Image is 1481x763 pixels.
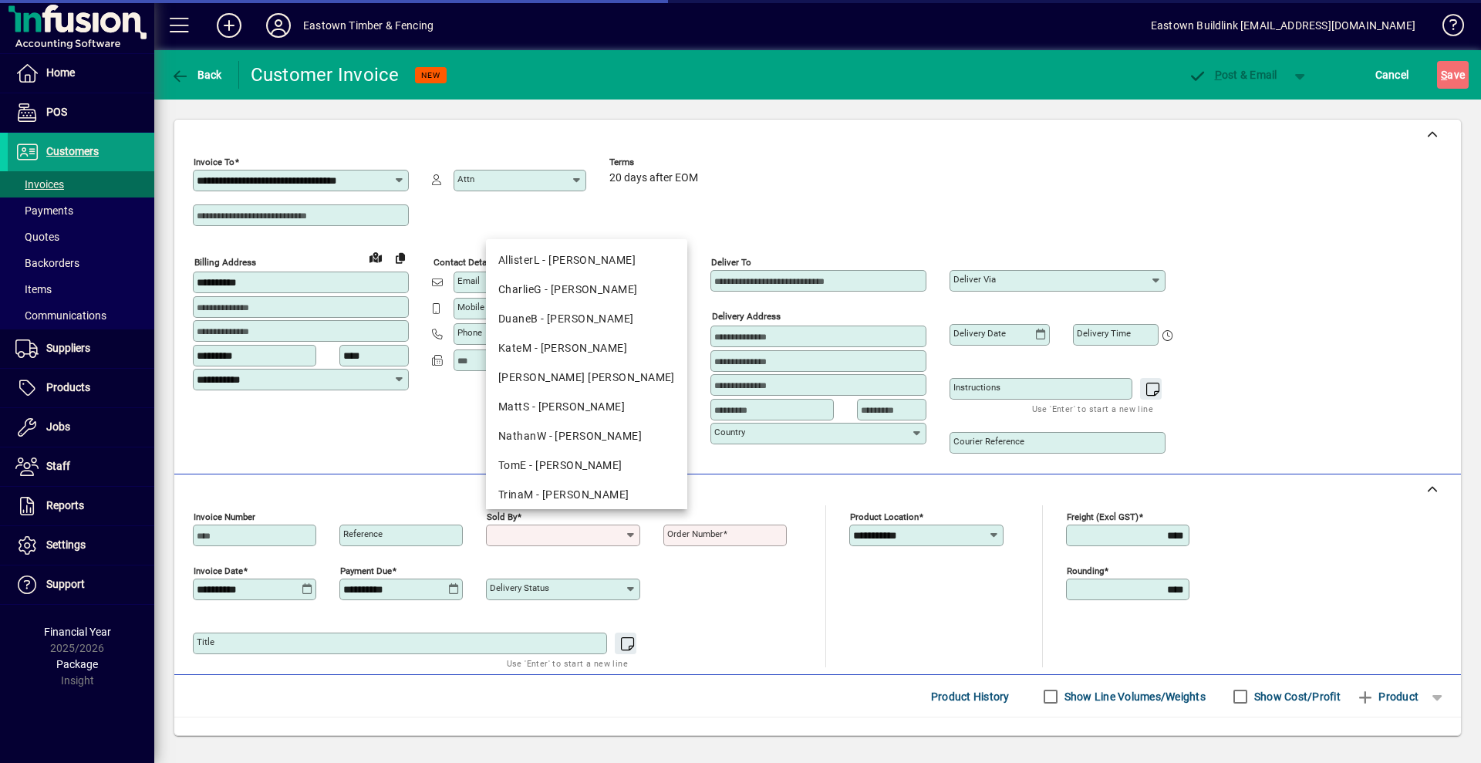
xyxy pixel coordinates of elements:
span: Home [46,66,75,79]
mat-option: TomE - Tom Egan [486,451,687,480]
mat-label: Freight (excl GST) [1067,511,1139,522]
span: Products [46,381,90,393]
span: Financial Year [44,626,111,638]
mat-label: Sold by [487,511,517,522]
a: Products [8,369,154,407]
button: Add [204,12,254,39]
button: Product [1348,683,1426,711]
mat-label: Title [197,636,214,647]
a: POS [8,93,154,132]
button: Copy to Delivery address [388,245,413,270]
span: Settings [46,538,86,551]
a: Items [8,276,154,302]
span: S [1441,69,1447,81]
mat-option: DuaneB - Duane Bovey [486,304,687,333]
span: Payments [15,204,73,217]
mat-label: Delivery status [490,582,549,593]
span: 20 days after EOM [609,172,698,184]
span: Suppliers [46,342,90,354]
mat-hint: Use 'Enter' to start a new line [507,654,628,672]
span: NEW [421,70,440,80]
span: Cancel [1375,62,1409,87]
button: Back [167,61,226,89]
div: DuaneB - [PERSON_NAME] [498,311,675,327]
mat-label: Email [457,275,480,286]
mat-option: KiaraN - Kiara Neil [486,363,687,392]
span: Customers [46,145,99,157]
div: [PERSON_NAME] [PERSON_NAME] [498,370,675,386]
span: Reports [46,499,84,511]
a: Knowledge Base [1431,3,1462,53]
a: View on map [363,245,388,269]
button: Post & Email [1180,61,1285,89]
mat-option: NathanW - Nathan Woolley [486,421,687,451]
button: Cancel [1371,61,1413,89]
span: Backorders [15,257,79,269]
div: Eastown Timber & Fencing [303,13,434,38]
mat-hint: Use 'Enter' to start a new line [1032,400,1153,417]
div: TrinaM - [PERSON_NAME] [498,487,675,503]
mat-option: MattS - Matt Smith [486,392,687,421]
span: Quotes [15,231,59,243]
mat-label: Invoice To [194,157,234,167]
span: Items [15,283,52,295]
mat-label: Payment due [340,565,392,576]
mat-label: Deliver To [711,257,751,268]
mat-option: KateM - Kate Mallett [486,333,687,363]
a: Staff [8,447,154,486]
span: P [1215,69,1222,81]
a: Communications [8,302,154,329]
a: Support [8,565,154,604]
mat-label: Delivery time [1077,328,1131,339]
mat-label: Product location [850,511,919,522]
a: Reports [8,487,154,525]
mat-label: Reference [343,528,383,539]
mat-option: AllisterL - Allister Lawrence [486,245,687,275]
div: MattS - [PERSON_NAME] [498,399,675,415]
button: Product History [925,683,1016,711]
span: Package [56,658,98,670]
div: Eastown Buildlink [EMAIL_ADDRESS][DOMAIN_NAME] [1151,13,1415,38]
div: AllisterL - [PERSON_NAME] [498,252,675,268]
a: Suppliers [8,329,154,368]
mat-label: Phone [457,327,482,338]
a: Jobs [8,408,154,447]
mat-label: Courier Reference [953,436,1024,447]
mat-label: Instructions [953,382,1000,393]
span: Terms [609,157,702,167]
div: CharlieG - [PERSON_NAME] [498,282,675,298]
mat-label: Rounding [1067,565,1104,576]
span: Invoices [15,178,64,191]
app-page-header-button: Back [154,61,239,89]
span: Back [170,69,222,81]
label: Show Cost/Profit [1251,689,1341,704]
a: Home [8,54,154,93]
span: POS [46,106,67,118]
span: Jobs [46,420,70,433]
span: ost & Email [1188,69,1277,81]
mat-label: Invoice number [194,511,255,522]
span: Product [1356,684,1419,709]
mat-option: TrinaM - Trina McKnight [486,480,687,509]
span: Support [46,578,85,590]
span: Communications [15,309,106,322]
div: Customer Invoice [251,62,400,87]
a: Payments [8,198,154,224]
label: Show Line Volumes/Weights [1061,689,1206,704]
mat-label: Delivery date [953,328,1006,339]
button: Save [1437,61,1469,89]
a: Settings [8,526,154,565]
div: TomE - [PERSON_NAME] [498,457,675,474]
a: Backorders [8,250,154,276]
mat-label: Deliver via [953,274,996,285]
mat-option: CharlieG - Charlie Gourlay [486,275,687,304]
a: Invoices [8,171,154,198]
span: Staff [46,460,70,472]
div: NathanW - [PERSON_NAME] [498,428,675,444]
mat-label: Invoice date [194,565,243,576]
mat-label: Mobile [457,302,484,312]
div: KateM - [PERSON_NAME] [498,340,675,356]
a: Quotes [8,224,154,250]
mat-label: Order number [667,528,723,539]
span: Product History [931,684,1010,709]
